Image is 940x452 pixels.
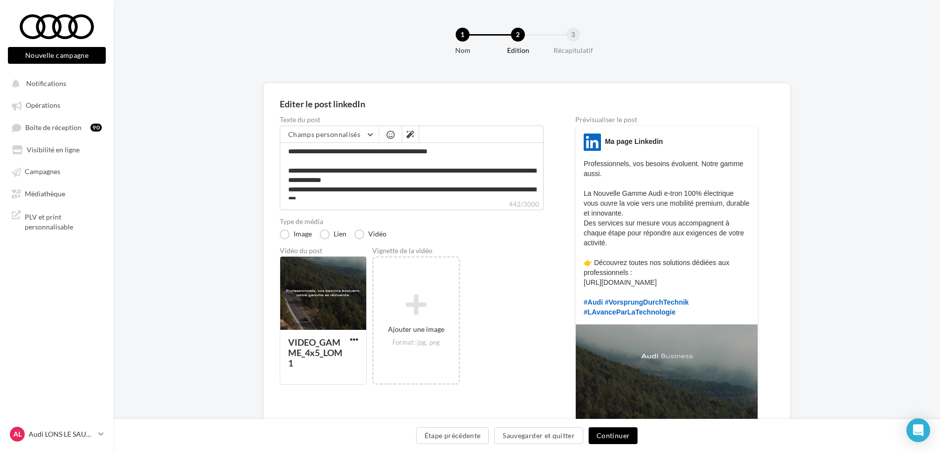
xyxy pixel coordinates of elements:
[6,118,108,136] a: Boîte de réception90
[29,429,94,439] p: Audi LONS LE SAUNIER
[8,47,106,64] button: Nouvelle campagne
[6,96,108,114] a: Opérations
[511,28,525,42] div: 2
[6,74,104,92] button: Notifications
[566,28,580,42] div: 3
[90,124,102,132] div: 90
[372,247,460,254] div: Vignette de la vidéo
[280,247,367,254] div: Vidéo du post
[486,45,550,55] div: Edition
[26,79,66,88] span: Notifications
[8,425,106,444] a: AL Audi LONS LE SAUNIER
[605,298,689,306] span: #VorsprungDurchTechnik
[280,99,774,108] div: Editer le post linkedIn
[605,136,663,146] div: Ma page Linkedin
[575,116,758,123] div: Prévisualiser le post
[584,308,676,316] span: #LAvanceParLaTechnologie
[354,229,386,239] label: Vidéo
[25,189,65,198] span: Médiathèque
[416,427,489,444] button: Étape précédente
[288,337,342,368] div: VIDEO_GAMME_4x5_LOM1
[584,159,750,317] p: Professionnels, vos besoins évoluent. Notre gamme aussi. La Nouvelle Gamme Audi e-tron 100% élect...
[542,45,605,55] div: Récapitulatif
[280,229,312,239] label: Image
[584,298,603,306] span: #Audi
[589,427,638,444] button: Continuer
[431,45,494,55] div: Nom
[6,206,108,235] a: PLV et print personnalisable
[280,218,544,225] label: Type de média
[280,199,544,210] label: 442/3000
[13,429,22,439] span: AL
[280,116,544,123] label: Texte du post
[25,168,60,176] span: Campagnes
[280,126,379,143] button: Champs personnalisés
[456,28,470,42] div: 1
[25,123,82,132] span: Boîte de réception
[320,229,346,239] label: Lien
[288,130,360,138] span: Champs personnalisés
[25,210,102,231] span: PLV et print personnalisable
[6,162,108,180] a: Campagnes
[26,101,60,110] span: Opérations
[906,418,930,442] div: Open Intercom Messenger
[27,145,80,154] span: Visibilité en ligne
[494,427,583,444] button: Sauvegarder et quitter
[6,140,108,158] a: Visibilité en ligne
[6,184,108,202] a: Médiathèque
